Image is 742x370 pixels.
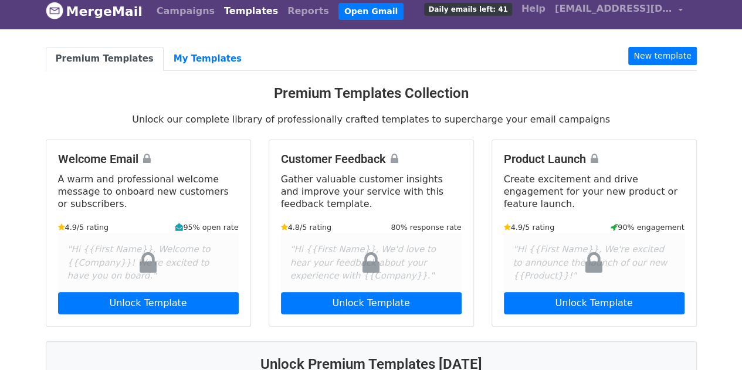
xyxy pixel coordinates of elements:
a: Unlock Template [504,292,685,314]
p: Create excitement and drive engagement for your new product or feature launch. [504,173,685,210]
div: "Hi {{First Name}}, We're excited to announce the launch of our new {{Product}}!" [504,233,685,292]
div: "Hi {{First Name}}, Welcome to {{Company}}! We're excited to have you on board." [58,233,239,292]
h4: Product Launch [504,152,685,166]
div: "Hi {{First Name}}, We'd love to hear your feedback about your experience with {{Company}}." [281,233,462,292]
a: New template [628,47,696,65]
p: A warm and professional welcome message to onboard new customers or subscribers. [58,173,239,210]
h3: Premium Templates Collection [46,85,697,102]
h4: Customer Feedback [281,152,462,166]
a: My Templates [164,47,252,71]
small: 90% engagement [611,222,685,233]
a: Unlock Template [58,292,239,314]
iframe: Chat Widget [683,314,742,370]
small: 4.8/5 rating [281,222,332,233]
span: Daily emails left: 41 [424,3,511,16]
img: MergeMail logo [46,2,63,19]
a: Unlock Template [281,292,462,314]
a: Open Gmail [338,3,404,20]
small: 4.9/5 rating [58,222,109,233]
small: 80% response rate [391,222,461,233]
small: 4.9/5 rating [504,222,555,233]
p: Gather valuable customer insights and improve your service with this feedback template. [281,173,462,210]
small: 95% open rate [175,222,238,233]
p: Unlock our complete library of professionally crafted templates to supercharge your email campaigns [46,113,697,125]
span: [EMAIL_ADDRESS][DOMAIN_NAME] [555,2,672,16]
a: Premium Templates [46,47,164,71]
h4: Welcome Email [58,152,239,166]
